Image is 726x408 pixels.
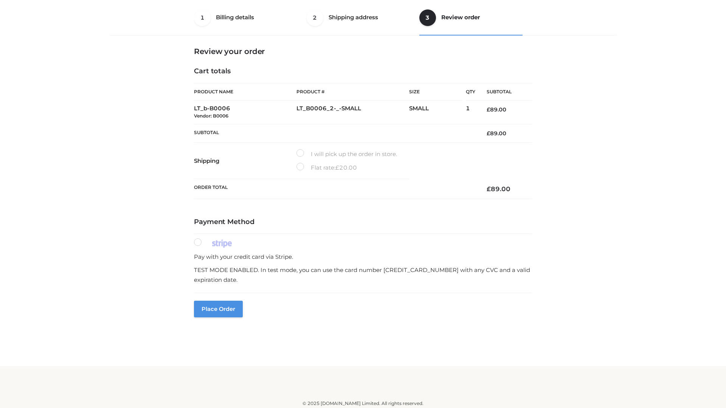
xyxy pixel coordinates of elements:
h4: Cart totals [194,67,532,76]
p: TEST MODE ENABLED. In test mode, you can use the card number [CREDIT_CARD_NUMBER] with any CVC an... [194,265,532,284]
th: Order Total [194,179,475,199]
bdi: 89.00 [487,106,506,113]
button: Place order [194,301,243,317]
h3: Review your order [194,47,532,56]
small: Vendor: B0006 [194,113,228,119]
h4: Payment Method [194,218,532,226]
span: £ [487,185,491,193]
td: SMALL [409,100,466,124]
th: Subtotal [475,83,532,100]
span: £ [487,130,490,137]
th: Subtotal [194,124,475,142]
bdi: 89.00 [487,185,510,193]
bdi: 89.00 [487,130,506,137]
th: Qty [466,83,475,100]
th: Size [409,83,462,100]
td: 1 [466,100,475,124]
th: Product Name [194,83,296,100]
p: Pay with your credit card via Stripe. [194,252,532,262]
th: Product # [296,83,409,100]
td: LT_b-B0006 [194,100,296,124]
span: £ [335,164,339,171]
bdi: 20.00 [335,164,357,171]
label: Flat rate: [296,163,357,173]
label: I will pick up the order in store. [296,149,397,159]
th: Shipping [194,143,296,179]
div: © 2025 [DOMAIN_NAME] Limited. All rights reserved. [112,400,614,407]
span: £ [487,106,490,113]
td: LT_B0006_2-_-SMALL [296,100,409,124]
